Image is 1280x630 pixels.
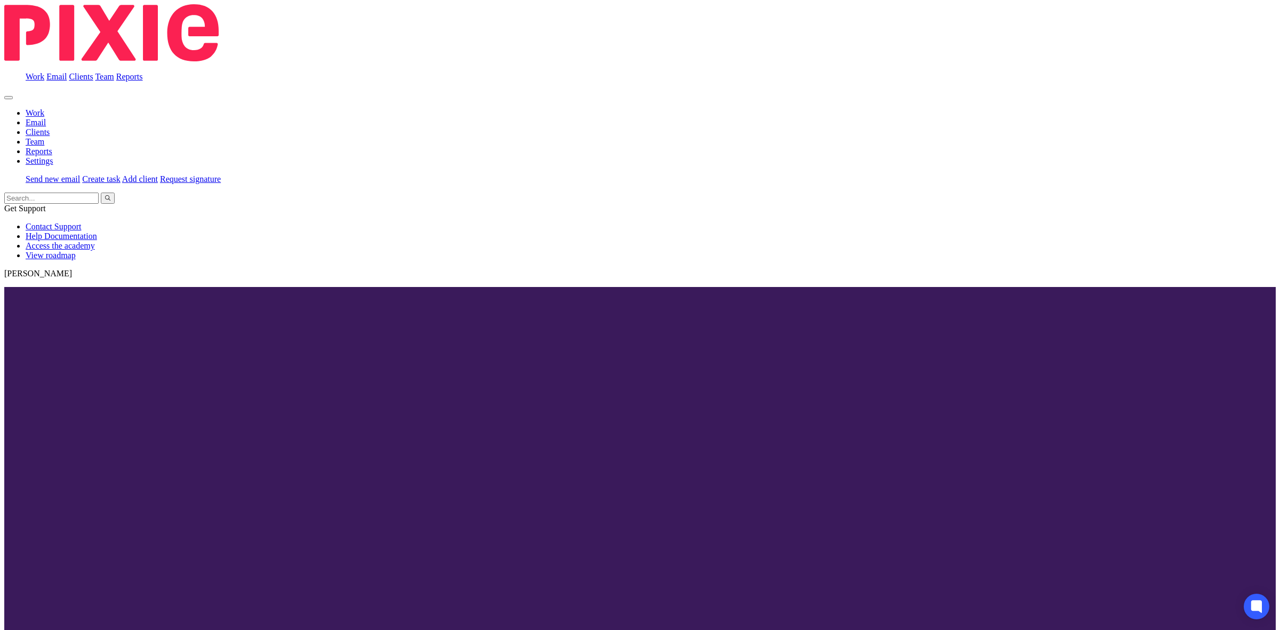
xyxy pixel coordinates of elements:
input: Search [4,193,99,204]
a: Clients [69,72,93,81]
p: [PERSON_NAME] [4,269,1276,278]
a: Access the academy [26,241,95,250]
a: Help Documentation [26,232,97,241]
a: Create task [82,174,121,184]
span: Get Support [4,204,46,213]
a: Request signature [160,174,221,184]
a: Work [26,72,44,81]
a: Team [26,137,44,146]
a: Reports [26,147,52,156]
button: Search [101,193,115,204]
a: Team [95,72,114,81]
a: Clients [26,127,50,137]
a: Email [46,72,67,81]
a: Add client [122,174,158,184]
a: Reports [116,72,143,81]
a: Send new email [26,174,80,184]
img: Pixie [4,4,219,61]
a: Email [26,118,46,127]
a: Settings [26,156,53,165]
a: Work [26,108,44,117]
a: View roadmap [26,251,76,260]
a: Contact Support [26,222,81,231]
